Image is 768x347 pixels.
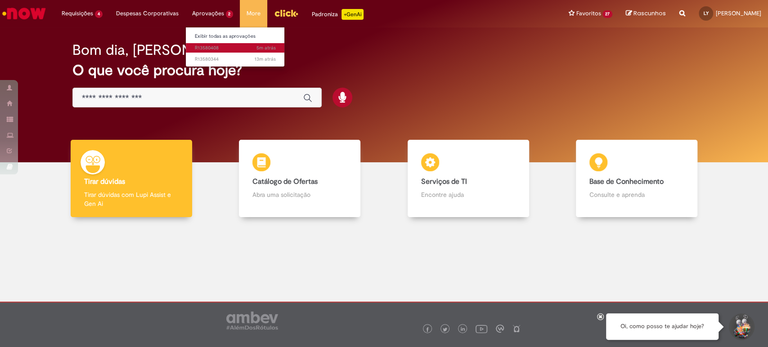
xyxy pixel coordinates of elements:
[256,44,276,51] time: 30/09/2025 10:18:06
[226,10,234,18] span: 2
[312,9,364,20] div: Padroniza
[589,177,664,186] b: Base de Conhecimento
[255,56,276,62] span: 13m atrás
[116,9,179,18] span: Despesas Corporativas
[728,313,755,340] button: Iniciar Conversa de Suporte
[84,177,125,186] b: Tirar dúvidas
[186,43,285,53] a: Aberto R13580408 :
[341,9,364,20] p: +GenAi
[186,31,285,41] a: Exibir todas as aprovações
[626,9,666,18] a: Rascunhos
[443,327,447,332] img: logo_footer_twitter.png
[421,177,467,186] b: Serviços de TI
[496,325,504,333] img: logo_footer_workplace.png
[226,311,278,329] img: logo_footer_ambev_rotulo_gray.png
[247,9,260,18] span: More
[425,327,430,332] img: logo_footer_facebook.png
[704,10,709,16] span: LY
[1,4,47,22] img: ServiceNow
[606,313,719,340] div: Oi, como posso te ajudar hoje?
[512,325,521,333] img: logo_footer_naosei.png
[461,327,465,332] img: logo_footer_linkedin.png
[384,140,552,218] a: Serviços de TI Encontre ajuda
[185,27,285,67] ul: Aprovações
[602,10,612,18] span: 27
[192,9,224,18] span: Aprovações
[552,140,721,218] a: Base de Conhecimento Consulte e aprenda
[47,140,216,218] a: Tirar dúvidas Tirar dúvidas com Lupi Assist e Gen Ai
[589,190,684,199] p: Consulte e aprenda
[62,9,93,18] span: Requisições
[633,9,666,18] span: Rascunhos
[256,44,276,51] span: 5m atrás
[252,190,347,199] p: Abra uma solicitação
[716,9,761,17] span: [PERSON_NAME]
[476,323,487,334] img: logo_footer_youtube.png
[252,177,318,186] b: Catálogo de Ofertas
[255,56,276,62] time: 30/09/2025 10:09:26
[186,54,285,64] a: Aberto R13580344 :
[421,190,516,199] p: Encontre ajuda
[72,42,245,58] h2: Bom dia, [PERSON_NAME]
[195,44,276,52] span: R13580408
[195,56,276,63] span: R13580344
[576,9,601,18] span: Favoritos
[216,140,384,218] a: Catálogo de Ofertas Abra uma solicitação
[84,190,179,208] p: Tirar dúvidas com Lupi Assist e Gen Ai
[72,62,696,78] h2: O que você procura hoje?
[95,10,103,18] span: 4
[274,6,298,20] img: click_logo_yellow_360x200.png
